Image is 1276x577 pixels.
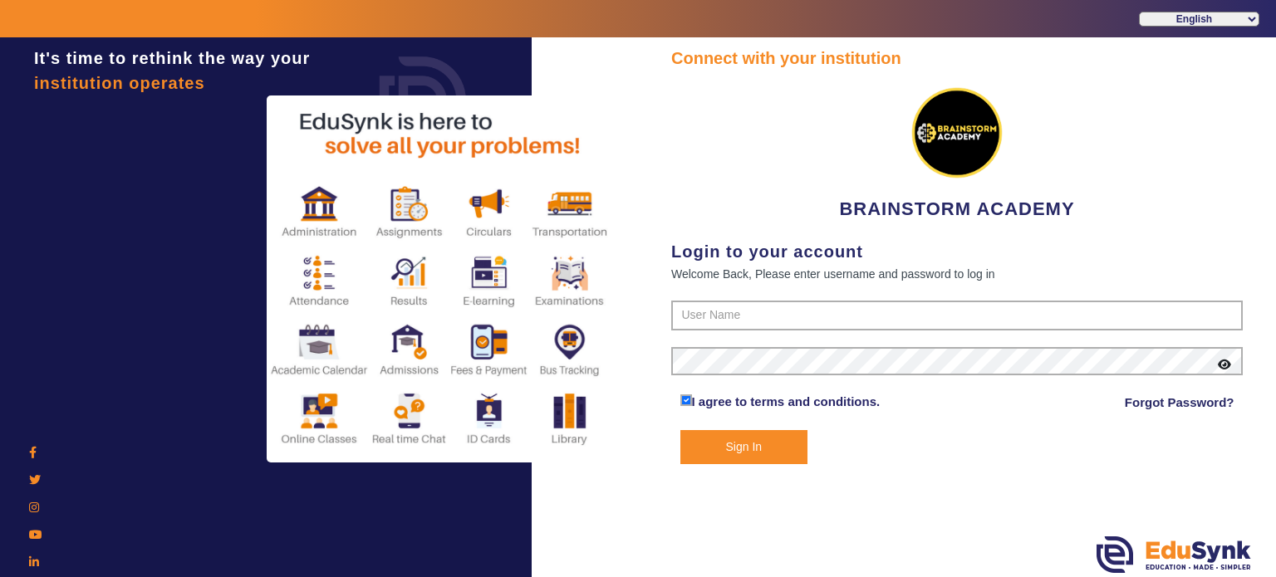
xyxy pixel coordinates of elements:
[1097,536,1251,573] img: edusynk.png
[671,301,1243,330] input: User Name
[895,71,1019,195] img: 4dcf187e-2f27-4ade-b959-b2f9e772b784
[1125,393,1234,413] a: Forgot Password?
[671,264,1243,284] div: Welcome Back, Please enter username and password to log in
[680,430,808,464] button: Sign In
[671,71,1243,222] div: BRAINSTORM ACADEMY
[671,239,1243,264] div: Login to your account
[361,37,485,162] img: login.png
[34,74,205,92] span: institution operates
[34,49,310,67] span: It's time to rethink the way your
[267,95,616,462] img: login2.png
[692,394,881,408] a: I agree to terms and conditions.
[671,46,1243,71] div: Connect with your institution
